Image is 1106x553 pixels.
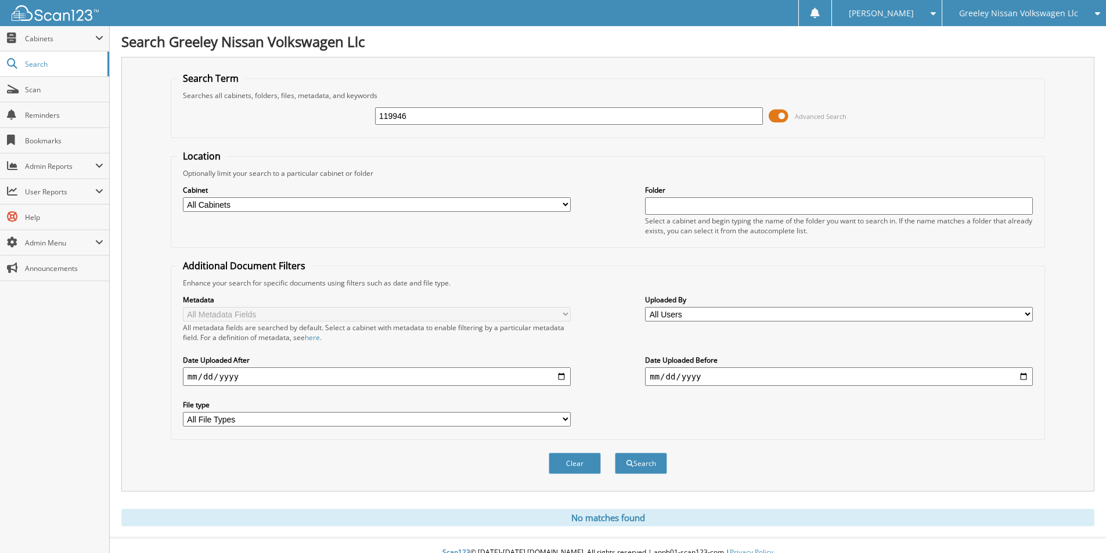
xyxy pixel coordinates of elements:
[177,259,311,272] legend: Additional Document Filters
[177,168,1039,178] div: Optionally limit your search to a particular cabinet or folder
[645,216,1033,236] div: Select a cabinet and begin typing the name of the folder you want to search in. If the name match...
[183,323,571,342] div: All metadata fields are searched by default. Select a cabinet with metadata to enable filtering b...
[305,332,320,342] a: here
[25,212,103,222] span: Help
[645,367,1033,386] input: end
[183,367,571,386] input: start
[645,185,1033,195] label: Folder
[849,10,914,17] span: [PERSON_NAME]
[645,355,1033,365] label: Date Uploaded Before
[25,187,95,197] span: User Reports
[25,34,95,44] span: Cabinets
[25,110,103,120] span: Reminders
[177,278,1039,288] div: Enhance your search for specific documents using filters such as date and file type.
[549,453,601,474] button: Clear
[177,91,1039,100] div: Searches all cabinets, folders, files, metadata, and keywords
[25,85,103,95] span: Scan
[645,295,1033,305] label: Uploaded By
[183,400,571,410] label: File type
[25,136,103,146] span: Bookmarks
[183,355,571,365] label: Date Uploaded After
[121,32,1094,51] h1: Search Greeley Nissan Volkswagen Llc
[25,263,103,273] span: Announcements
[177,72,244,85] legend: Search Term
[615,453,667,474] button: Search
[25,238,95,248] span: Admin Menu
[121,509,1094,526] div: No matches found
[183,185,571,195] label: Cabinet
[183,295,571,305] label: Metadata
[795,112,846,121] span: Advanced Search
[177,150,226,162] legend: Location
[25,161,95,171] span: Admin Reports
[959,10,1078,17] span: Greeley Nissan Volkswagen Llc
[12,5,99,21] img: scan123-logo-white.svg
[25,59,102,69] span: Search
